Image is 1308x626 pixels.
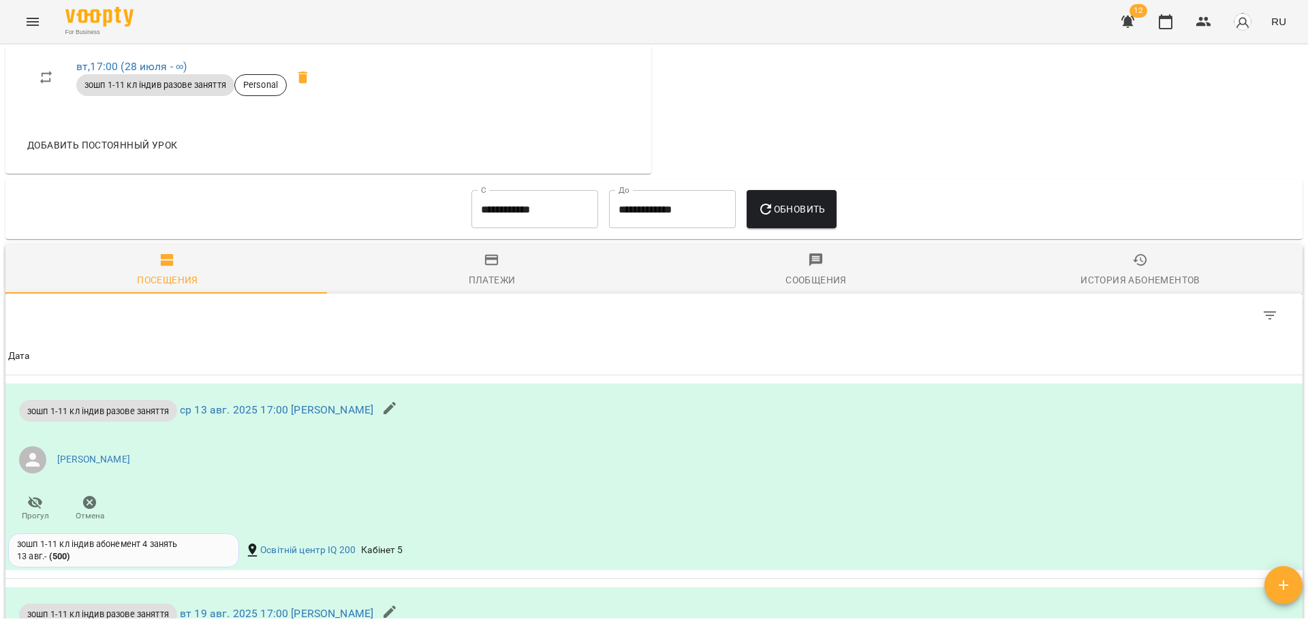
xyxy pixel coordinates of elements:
a: ср 13 авг. 2025 17:00 [PERSON_NAME] [180,403,373,416]
span: Дата [8,348,1300,364]
span: Прогул [22,510,49,522]
a: вт 19 авг. 2025 17:00 [PERSON_NAME] [180,607,373,620]
div: Посещения [137,272,198,288]
span: Отмена [76,510,104,522]
div: Сообщения [785,272,847,288]
span: зошп 1-11 кл індив разове заняття [76,79,234,91]
div: зошп 1-11 кл індив абонемент 4 занять [17,538,230,550]
a: [PERSON_NAME] [57,453,130,467]
span: For Business [65,28,134,37]
button: Прогул [8,490,63,528]
button: Отмена [63,490,117,528]
a: Освітній центр IQ 200 [260,544,356,557]
a: вт,17:00 (28 июля - ∞) [76,60,187,73]
div: Кабінет 5 [358,541,405,560]
div: 13 авг. - [17,550,69,563]
button: Обновить [747,190,837,228]
img: avatar_s.png [1233,12,1252,31]
img: Voopty Logo [65,7,134,27]
div: зошп 1-11 кл індив абонемент 4 занять13 авг.- (500) [8,533,239,567]
button: Menu [16,5,49,38]
span: 12 [1130,4,1147,18]
div: Дата [8,348,30,364]
div: Sort [8,348,30,364]
div: История абонементов [1080,272,1200,288]
button: Фильтр [1253,299,1286,332]
span: RU [1271,14,1286,29]
span: Обновить [758,201,826,217]
button: Добавить постоянный урок [22,133,183,157]
div: Платежи [469,272,516,288]
span: зошп 1-11 кл індив разове заняття [19,405,177,418]
span: зошп 1-11 кл індив разове заняття [19,608,177,621]
span: Personal [235,79,286,91]
span: Добавить постоянный урок [27,137,177,153]
div: Table Toolbar [5,294,1303,337]
b: ( 500 ) [49,551,69,561]
button: RU [1266,9,1292,34]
